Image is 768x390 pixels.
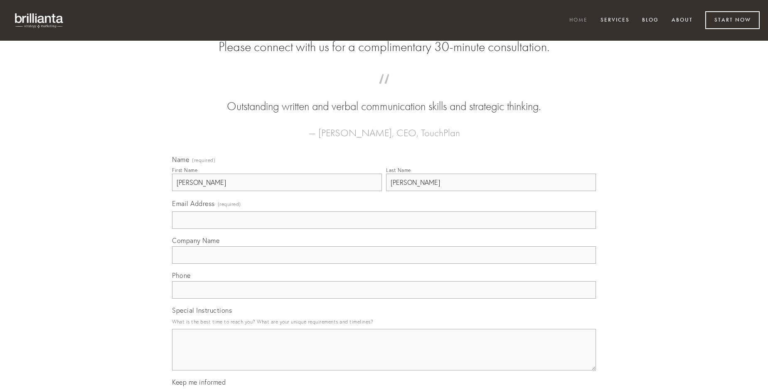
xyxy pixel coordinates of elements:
[564,14,593,27] a: Home
[172,306,232,314] span: Special Instructions
[172,378,226,386] span: Keep me informed
[185,115,583,141] figcaption: — [PERSON_NAME], CEO, TouchPlan
[172,271,191,280] span: Phone
[595,14,635,27] a: Services
[172,167,197,173] div: First Name
[218,199,241,210] span: (required)
[172,236,219,245] span: Company Name
[705,11,760,29] a: Start Now
[666,14,698,27] a: About
[8,8,71,32] img: brillianta - research, strategy, marketing
[192,158,215,163] span: (required)
[637,14,664,27] a: Blog
[185,82,583,115] blockquote: Outstanding written and verbal communication skills and strategic thinking.
[172,199,215,208] span: Email Address
[386,167,411,173] div: Last Name
[172,39,596,55] h2: Please connect with us for a complimentary 30-minute consultation.
[172,155,189,164] span: Name
[185,82,583,98] span: “
[172,316,596,327] p: What is the best time to reach you? What are your unique requirements and timelines?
